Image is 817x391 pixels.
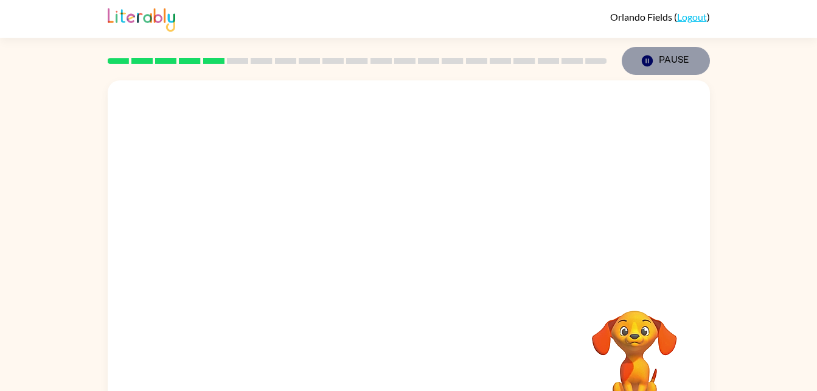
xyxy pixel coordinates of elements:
div: ( ) [610,11,710,23]
button: Pause [622,47,710,75]
span: Orlando Fields [610,11,674,23]
a: Logout [677,11,707,23]
img: Literably [108,5,175,32]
